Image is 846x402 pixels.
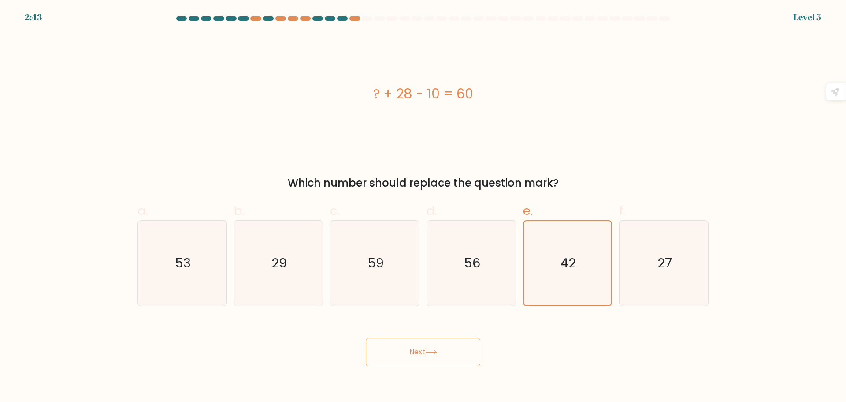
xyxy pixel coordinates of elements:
text: 29 [271,254,287,272]
span: d. [427,202,437,219]
button: Next [366,338,480,366]
span: a. [137,202,148,219]
text: 42 [560,254,576,272]
span: e. [523,202,533,219]
text: 53 [175,254,191,272]
text: 27 [657,254,672,272]
div: ? + 28 - 10 = 60 [137,84,709,104]
text: 59 [367,254,384,272]
text: 56 [464,254,480,272]
div: Which number should replace the question mark? [143,175,703,191]
span: c. [330,202,340,219]
span: f. [619,202,625,219]
span: b. [234,202,245,219]
div: 2:43 [25,11,42,24]
div: Level 5 [793,11,821,24]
